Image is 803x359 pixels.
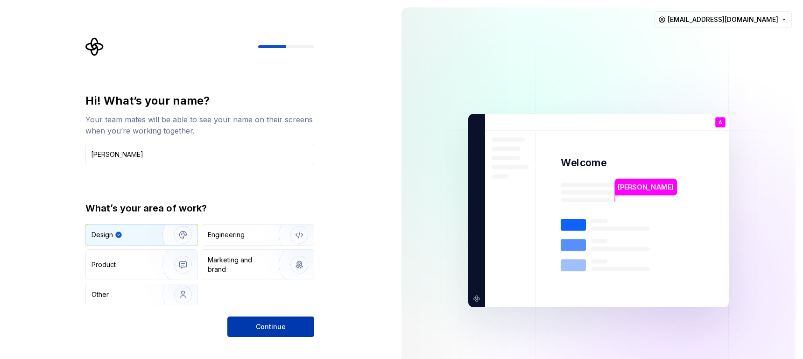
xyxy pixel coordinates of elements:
p: Welcome [561,156,606,169]
div: Engineering [208,230,245,239]
button: Continue [227,317,314,337]
span: [EMAIL_ADDRESS][DOMAIN_NAME] [668,15,778,24]
div: Marketing and brand [208,255,271,274]
button: [EMAIL_ADDRESS][DOMAIN_NAME] [654,11,792,28]
div: What’s your area of work? [85,202,314,215]
div: Your team mates will be able to see your name on their screens when you’re working together. [85,114,314,136]
div: Product [92,260,116,269]
span: Continue [256,322,286,331]
svg: Supernova Logo [85,37,104,56]
div: Hi! What’s your name? [85,93,314,108]
div: Design [92,230,113,239]
p: A [718,120,722,125]
p: [PERSON_NAME] [618,182,674,192]
input: Han Solo [85,144,314,164]
div: Other [92,290,109,299]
